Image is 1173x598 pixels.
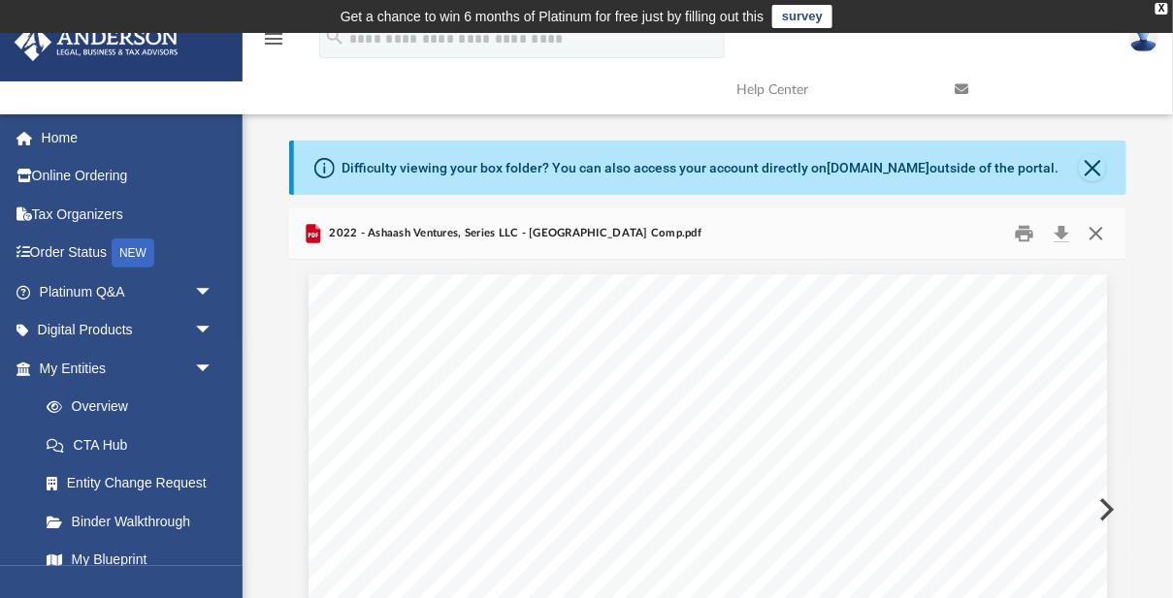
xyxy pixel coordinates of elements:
a: Order StatusNEW [14,234,243,273]
a: Overview [27,388,243,426]
a: My Blueprint [27,541,233,580]
button: Close [1079,154,1106,181]
a: Tax Organizers [14,195,243,234]
button: Print [1006,219,1045,249]
a: menu [262,37,285,50]
img: Anderson Advisors Platinum Portal [9,23,184,61]
a: CTA Hub [27,425,243,464]
a: Binder Walkthrough [27,502,243,541]
div: close [1156,3,1168,15]
button: Close [1079,219,1114,249]
div: Get a chance to win 6 months of Platinum for free just by filling out this [341,5,765,28]
a: Entity Change Request [27,464,243,503]
i: menu [262,27,285,50]
div: Difficulty viewing your box folder? You can also access your account directly on outside of the p... [342,158,1059,178]
a: Platinum Q&Aarrow_drop_down [14,272,243,311]
i: search [324,26,345,47]
img: User Pic [1129,24,1158,52]
button: Download [1044,219,1079,249]
span: arrow_drop_down [194,272,233,312]
a: Home [14,118,243,157]
span: 2022 - Ashaash Ventures, Series LLC - [GEOGRAPHIC_DATA] Comp.pdf [325,225,701,242]
a: [DOMAIN_NAME] [827,160,930,175]
a: Help Center [722,51,940,128]
a: My Entitiesarrow_drop_down [14,349,243,388]
a: Online Ordering [14,157,243,196]
a: survey [772,5,832,28]
span: arrow_drop_down [194,311,233,351]
div: NEW [112,238,154,268]
a: Digital Productsarrow_drop_down [14,311,243,350]
span: arrow_drop_down [194,349,233,389]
